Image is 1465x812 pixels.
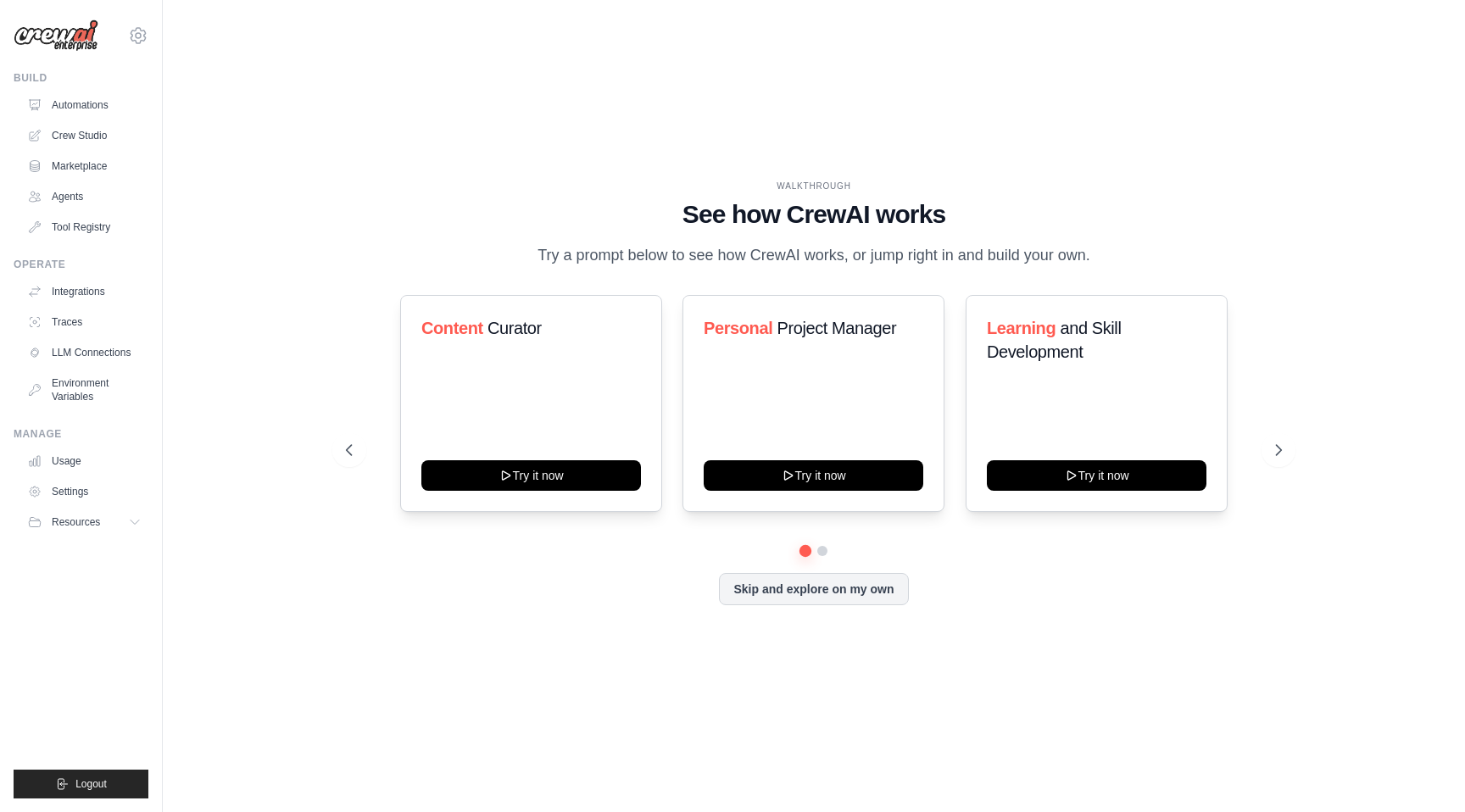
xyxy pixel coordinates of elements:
span: and Skill Development [987,319,1121,361]
button: Skip and explore on my own [719,573,908,605]
p: Try a prompt below to see how CrewAI works, or jump right in and build your own. [529,243,1099,268]
button: Try it now [704,460,923,491]
span: Curator [487,319,542,337]
span: Project Manager [777,319,897,337]
span: Logout [75,777,107,791]
div: Manage [14,427,148,441]
a: Agents [20,183,148,210]
a: LLM Connections [20,339,148,366]
span: Learning [987,319,1056,337]
h1: See how CrewAI works [346,199,1282,230]
div: Operate [14,258,148,271]
a: Usage [20,448,148,475]
button: Resources [20,509,148,536]
span: Resources [52,515,100,529]
button: Try it now [987,460,1206,491]
a: Tool Registry [20,214,148,241]
a: Settings [20,478,148,505]
div: Build [14,71,148,85]
a: Traces [20,309,148,336]
span: Content [421,319,483,337]
a: Environment Variables [20,370,148,410]
a: Marketplace [20,153,148,180]
button: Try it now [421,460,641,491]
img: Logo [14,19,98,52]
a: Automations [20,92,148,119]
button: Logout [14,770,148,798]
div: WALKTHROUGH [346,180,1282,192]
a: Integrations [20,278,148,305]
span: Personal [704,319,772,337]
a: Crew Studio [20,122,148,149]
